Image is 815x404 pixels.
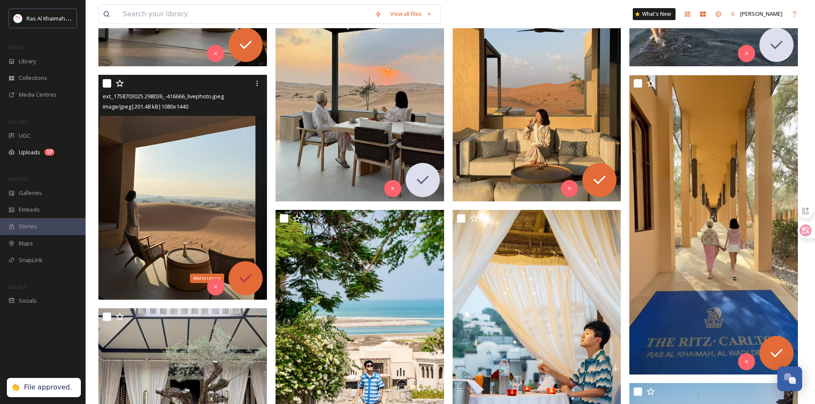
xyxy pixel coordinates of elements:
a: What's New [633,8,676,20]
img: ext_1758703025.298036_-416666_livephoto.jpeg [98,75,267,299]
span: Socials [19,297,37,305]
span: Stories [19,222,37,230]
span: image/jpeg | 201.48 kB | 1080 x 1440 [103,103,188,110]
span: Maps [19,239,33,248]
span: Media Centres [19,91,56,99]
span: SOCIALS [9,283,26,290]
span: MEDIA [9,44,24,50]
span: Galleries [19,189,42,197]
a: [PERSON_NAME] [726,6,787,22]
span: [PERSON_NAME] [740,10,782,18]
span: Library [19,57,36,65]
div: 17 [44,149,54,156]
span: WIDGETS [9,176,28,182]
img: ext_1758703024.64037_-416672_livephoto.jpeg [629,75,798,375]
div: File approved. [24,383,72,392]
button: Open Chat [777,366,802,391]
div: Add to Library [190,274,224,283]
span: Ras Al Khaimah Tourism Development Authority [27,14,148,22]
span: UGC [19,132,30,140]
span: Embeds [19,206,40,214]
span: Uploads [19,148,40,156]
span: COLLECT [9,118,27,125]
img: Logo_RAKTDA_RGB-01.png [14,14,22,23]
span: Collections [19,74,47,82]
span: ext_1758703025.298036_-416666_livephoto.jpeg [103,92,224,100]
span: SnapLink [19,256,42,264]
div: 👏 [11,383,20,392]
input: Search your library [119,5,370,24]
a: View all files [386,6,436,22]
